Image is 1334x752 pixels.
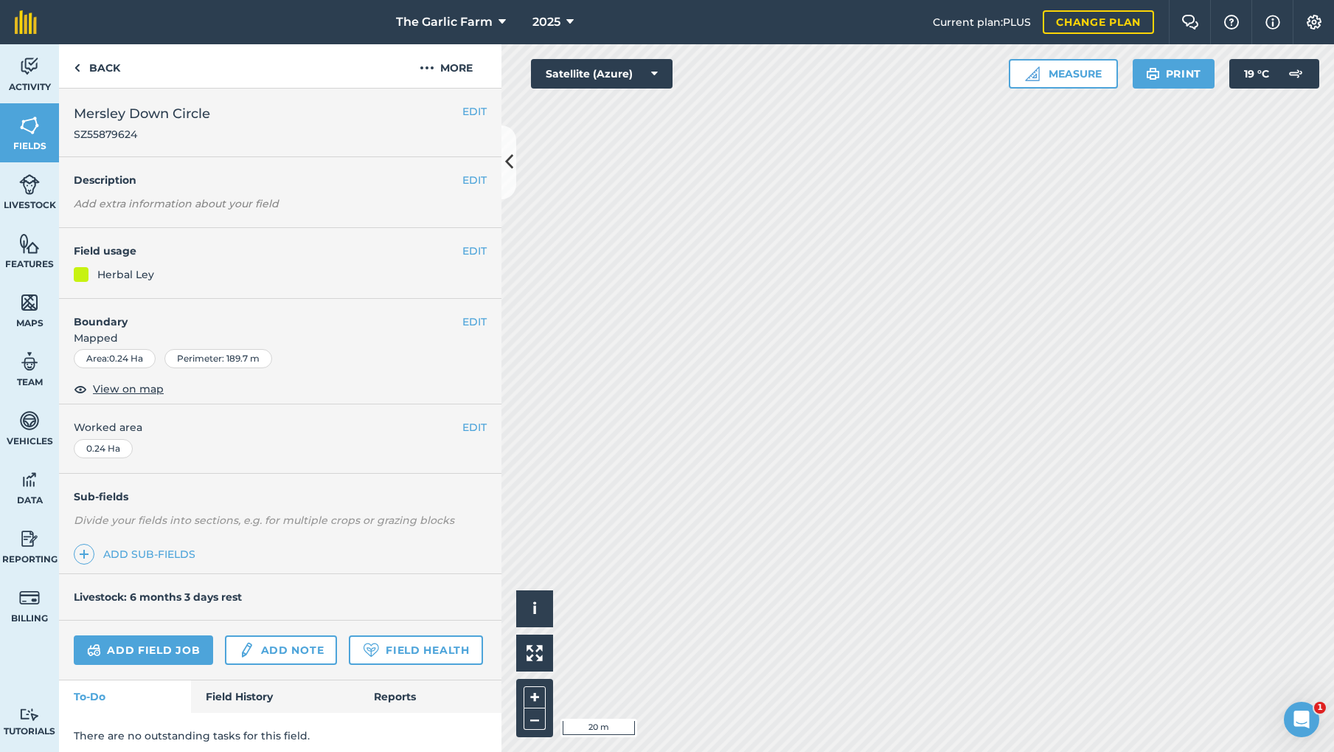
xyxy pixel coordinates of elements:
span: 1 [1314,702,1326,714]
button: Measure [1009,59,1118,89]
img: svg+xml;base64,PD94bWwgdmVyc2lvbj0iMS4wIiBlbmNvZGluZz0idXRmLTgiPz4KPCEtLSBHZW5lcmF0b3I6IEFkb2JlIE... [19,469,40,491]
div: Area : 0.24 Ha [74,349,156,368]
img: Two speech bubbles overlapping with the left bubble in the forefront [1181,15,1199,30]
img: svg+xml;base64,PHN2ZyB4bWxucz0iaHR0cDovL3d3dy53My5vcmcvMjAwMC9zdmciIHdpZHRoPSI1NiIgaGVpZ2h0PSI2MC... [19,232,40,255]
span: Mapped [59,330,501,346]
button: More [391,44,501,88]
img: svg+xml;base64,PD94bWwgdmVyc2lvbj0iMS4wIiBlbmNvZGluZz0idXRmLTgiPz4KPCEtLSBHZW5lcmF0b3I6IEFkb2JlIE... [19,587,40,609]
h4: Sub-fields [59,489,501,505]
button: EDIT [462,172,487,188]
a: Field History [191,680,358,713]
img: A question mark icon [1223,15,1240,30]
a: Add sub-fields [74,544,201,565]
button: EDIT [462,243,487,259]
iframe: Intercom live chat [1284,702,1319,737]
button: Satellite (Azure) [531,59,673,89]
p: There are no outstanding tasks for this field. [74,728,487,744]
img: svg+xml;base64,PHN2ZyB4bWxucz0iaHR0cDovL3d3dy53My5vcmcvMjAwMC9zdmciIHdpZHRoPSI1NiIgaGVpZ2h0PSI2MC... [19,114,40,137]
img: svg+xml;base64,PHN2ZyB4bWxucz0iaHR0cDovL3d3dy53My5vcmcvMjAwMC9zdmciIHdpZHRoPSIxNyIgaGVpZ2h0PSIxNy... [1265,13,1280,31]
button: View on map [74,380,164,398]
div: Perimeter : 189.7 m [164,349,272,368]
div: 0.24 Ha [74,439,133,458]
img: svg+xml;base64,PD94bWwgdmVyc2lvbj0iMS4wIiBlbmNvZGluZz0idXRmLTgiPz4KPCEtLSBHZW5lcmF0b3I6IEFkb2JlIE... [238,641,254,659]
img: svg+xml;base64,PHN2ZyB4bWxucz0iaHR0cDovL3d3dy53My5vcmcvMjAwMC9zdmciIHdpZHRoPSI1NiIgaGVpZ2h0PSI2MC... [19,292,40,314]
span: Current plan : PLUS [933,14,1031,30]
button: EDIT [462,314,487,330]
em: Divide your fields into sections, e.g. for multiple crops or grazing blocks [74,514,454,527]
span: View on map [93,381,164,397]
button: – [524,708,546,730]
a: Field Health [349,635,482,665]
button: i [516,590,553,627]
h4: Boundary [59,299,462,330]
img: Four arrows, one pointing top left, one top right, one bottom right and the last bottom left [527,645,543,661]
em: Add extra information about your field [74,197,279,210]
button: EDIT [462,419,487,435]
img: svg+xml;base64,PD94bWwgdmVyc2lvbj0iMS4wIiBlbmNvZGluZz0idXRmLTgiPz4KPCEtLSBHZW5lcmF0b3I6IEFkb2JlIE... [19,173,40,196]
span: Mersley Down Circle [74,103,210,124]
span: 2025 [532,13,560,31]
img: fieldmargin Logo [15,10,37,34]
img: Ruler icon [1025,66,1040,81]
span: Worked area [74,419,487,435]
h4: Field usage [74,243,462,259]
a: To-Do [59,680,191,713]
img: svg+xml;base64,PHN2ZyB4bWxucz0iaHR0cDovL3d3dy53My5vcmcvMjAwMC9zdmciIHdpZHRoPSIxOSIgaGVpZ2h0PSIyNC... [1146,65,1160,83]
a: Change plan [1043,10,1154,34]
span: SZ55879624 [74,127,210,142]
div: Herbal Ley [97,266,154,283]
button: EDIT [462,103,487,120]
button: + [524,686,546,708]
a: Add note [225,635,337,665]
button: 19 °C [1229,59,1319,89]
h4: Description [74,172,487,188]
span: 19 ° C [1244,59,1269,89]
img: A cog icon [1305,15,1323,30]
img: svg+xml;base64,PD94bWwgdmVyc2lvbj0iMS4wIiBlbmNvZGluZz0idXRmLTgiPz4KPCEtLSBHZW5lcmF0b3I6IEFkb2JlIE... [19,55,40,77]
img: svg+xml;base64,PD94bWwgdmVyc2lvbj0iMS4wIiBlbmNvZGluZz0idXRmLTgiPz4KPCEtLSBHZW5lcmF0b3I6IEFkb2JlIE... [19,351,40,373]
span: The Garlic Farm [396,13,493,31]
img: svg+xml;base64,PHN2ZyB4bWxucz0iaHR0cDovL3d3dy53My5vcmcvMjAwMC9zdmciIHdpZHRoPSI5IiBoZWlnaHQ9IjI0Ii... [74,59,80,77]
h4: Livestock: 6 months 3 days rest [74,590,242,604]
img: svg+xml;base64,PHN2ZyB4bWxucz0iaHR0cDovL3d3dy53My5vcmcvMjAwMC9zdmciIHdpZHRoPSIyMCIgaGVpZ2h0PSIyNC... [420,59,434,77]
img: svg+xml;base64,PHN2ZyB4bWxucz0iaHR0cDovL3d3dy53My5vcmcvMjAwMC9zdmciIHdpZHRoPSIxOCIgaGVpZ2h0PSIyNC... [74,380,87,398]
span: i [532,599,537,618]
img: svg+xml;base64,PD94bWwgdmVyc2lvbj0iMS4wIiBlbmNvZGluZz0idXRmLTgiPz4KPCEtLSBHZW5lcmF0b3I6IEFkb2JlIE... [87,641,101,659]
img: svg+xml;base64,PHN2ZyB4bWxucz0iaHR0cDovL3d3dy53My5vcmcvMjAwMC9zdmciIHdpZHRoPSIxNCIgaGVpZ2h0PSIyNC... [79,545,89,563]
img: svg+xml;base64,PD94bWwgdmVyc2lvbj0iMS4wIiBlbmNvZGluZz0idXRmLTgiPz4KPCEtLSBHZW5lcmF0b3I6IEFkb2JlIE... [19,410,40,432]
button: Print [1133,59,1215,89]
img: svg+xml;base64,PD94bWwgdmVyc2lvbj0iMS4wIiBlbmNvZGluZz0idXRmLTgiPz4KPCEtLSBHZW5lcmF0b3I6IEFkb2JlIE... [19,528,40,550]
a: Add field job [74,635,213,665]
a: Reports [359,680,501,713]
img: svg+xml;base64,PD94bWwgdmVyc2lvbj0iMS4wIiBlbmNvZGluZz0idXRmLTgiPz4KPCEtLSBHZW5lcmF0b3I6IEFkb2JlIE... [19,708,40,722]
a: Back [59,44,135,88]
img: svg+xml;base64,PD94bWwgdmVyc2lvbj0iMS4wIiBlbmNvZGluZz0idXRmLTgiPz4KPCEtLSBHZW5lcmF0b3I6IEFkb2JlIE... [1281,59,1310,89]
